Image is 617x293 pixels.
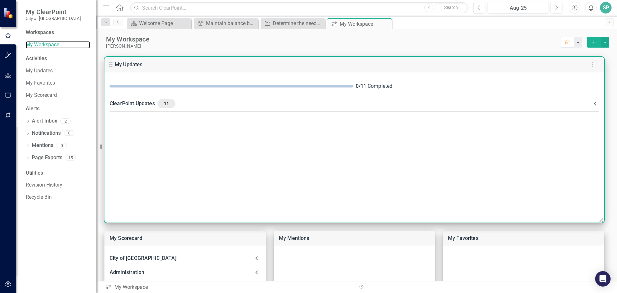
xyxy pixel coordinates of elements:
[195,19,256,27] a: Maintain balance between the fiscal support of existing services/ infrastructure, new initiatives...
[340,20,390,28] div: My Workspace
[601,37,609,48] button: select merge strategy
[262,19,323,27] a: Determine the needed mill levy to support services. Review needs vs “nice to have” in context of ...
[104,265,266,279] div: Administration
[279,235,309,241] a: My Mentions
[356,83,366,90] div: 0 / 11
[26,169,90,177] div: Utilities
[600,2,612,14] button: SP
[110,254,253,263] div: City of [GEOGRAPHIC_DATA]
[32,117,57,125] a: Alert Inbox
[587,37,601,48] button: select merge strategy
[32,154,62,161] a: Page Exports
[130,2,469,14] input: Search ClearPoint...
[64,131,74,136] div: 0
[104,95,604,112] div: ClearPoint Updates11
[26,29,54,36] div: Workspaces
[160,101,173,106] span: 11
[448,235,478,241] a: My Favorites
[104,251,266,265] div: City of [GEOGRAPHIC_DATA]
[587,37,609,48] div: split button
[26,67,90,75] a: My Updates
[110,268,253,277] div: Administration
[487,2,549,14] button: Aug-25
[129,19,190,27] a: Welcome Page
[106,35,560,43] div: My Workspace
[206,19,256,27] div: Maintain balance between the fiscal support of existing services/ infrastructure, new initiatives...
[105,284,352,291] div: My Workspace
[26,41,90,49] a: My Workspace
[273,19,323,27] div: Determine the needed mill levy to support services. Review needs vs “nice to have” in context of ...
[66,155,76,160] div: 15
[26,55,90,62] div: Activities
[3,7,14,19] img: ClearPoint Strategy
[356,83,599,90] div: Completed
[139,19,190,27] div: Welcome Page
[32,130,61,137] a: Notifications
[110,235,142,241] a: My Scorecard
[57,143,67,148] div: 0
[435,3,467,12] button: Search
[26,194,90,201] a: Recycle Bin
[489,4,547,12] div: Aug-25
[115,61,143,68] a: My Updates
[32,142,53,149] a: Mentions
[444,5,458,10] span: Search
[26,79,90,87] a: My Favorites
[26,16,81,21] small: City of [GEOGRAPHIC_DATA]
[110,99,591,108] div: ClearPoint Updates
[26,8,81,16] span: My ClearPoint
[60,118,71,124] div: 2
[26,105,90,113] div: Alerts
[106,43,560,49] div: [PERSON_NAME]
[26,181,90,189] a: Revision History
[26,92,90,99] a: My Scorecard
[595,271,611,287] div: Open Intercom Messenger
